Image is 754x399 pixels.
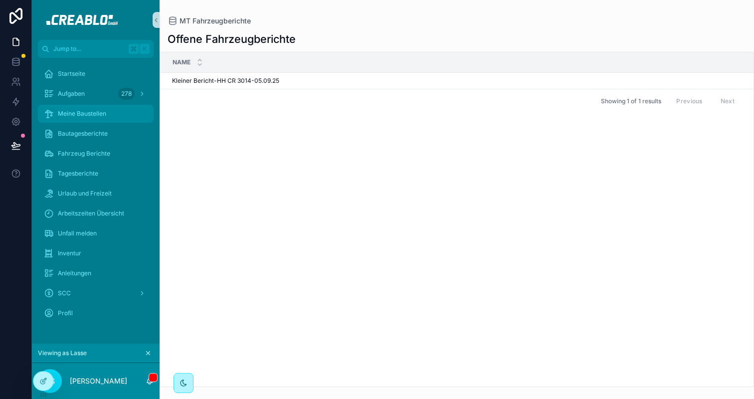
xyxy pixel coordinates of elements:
[38,264,154,282] a: Anleitungen
[38,40,154,58] button: Jump to...K
[58,130,108,138] span: Bautagesberichte
[38,224,154,242] a: Unfall melden
[58,269,91,277] span: Anleitungen
[38,145,154,163] a: Fahrzeug Berichte
[58,209,124,217] span: Arbeitszeiten Übersicht
[38,349,87,357] span: Viewing as Lasse
[58,229,97,237] span: Unfall melden
[601,97,661,105] span: Showing 1 of 1 results
[58,170,98,178] span: Tagesberichte
[53,45,125,53] span: Jump to...
[168,16,251,26] a: MT Fahrzeugberichte
[180,16,251,26] span: MT Fahrzeugberichte
[58,249,81,257] span: Inventur
[58,90,85,98] span: Aufgaben
[58,289,71,297] span: SCC
[58,309,73,317] span: Profil
[38,125,154,143] a: Bautagesberichte
[58,150,110,158] span: Fahrzeug Berichte
[38,284,154,302] a: SCC
[168,32,296,46] h1: Offene Fahrzeugberichte
[58,190,112,198] span: Urlaub und Freizeit
[173,58,190,66] span: Name
[58,110,106,118] span: Meine Baustellen
[38,65,154,83] a: Startseite
[141,45,149,53] span: K
[70,376,127,386] p: [PERSON_NAME]
[38,105,154,123] a: Meine Baustellen
[38,185,154,202] a: Urlaub und Freizeit
[39,12,152,28] img: App logo
[38,204,154,222] a: Arbeitszeiten Übersicht
[38,244,154,262] a: Inventur
[32,58,160,335] div: scrollable content
[38,85,154,103] a: Aufgaben278
[58,70,85,78] span: Startseite
[38,165,154,183] a: Tagesberichte
[118,88,135,100] div: 278
[38,304,154,322] a: Profil
[172,77,279,85] span: Kleiner Bericht-HH CR 3014-05.09.25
